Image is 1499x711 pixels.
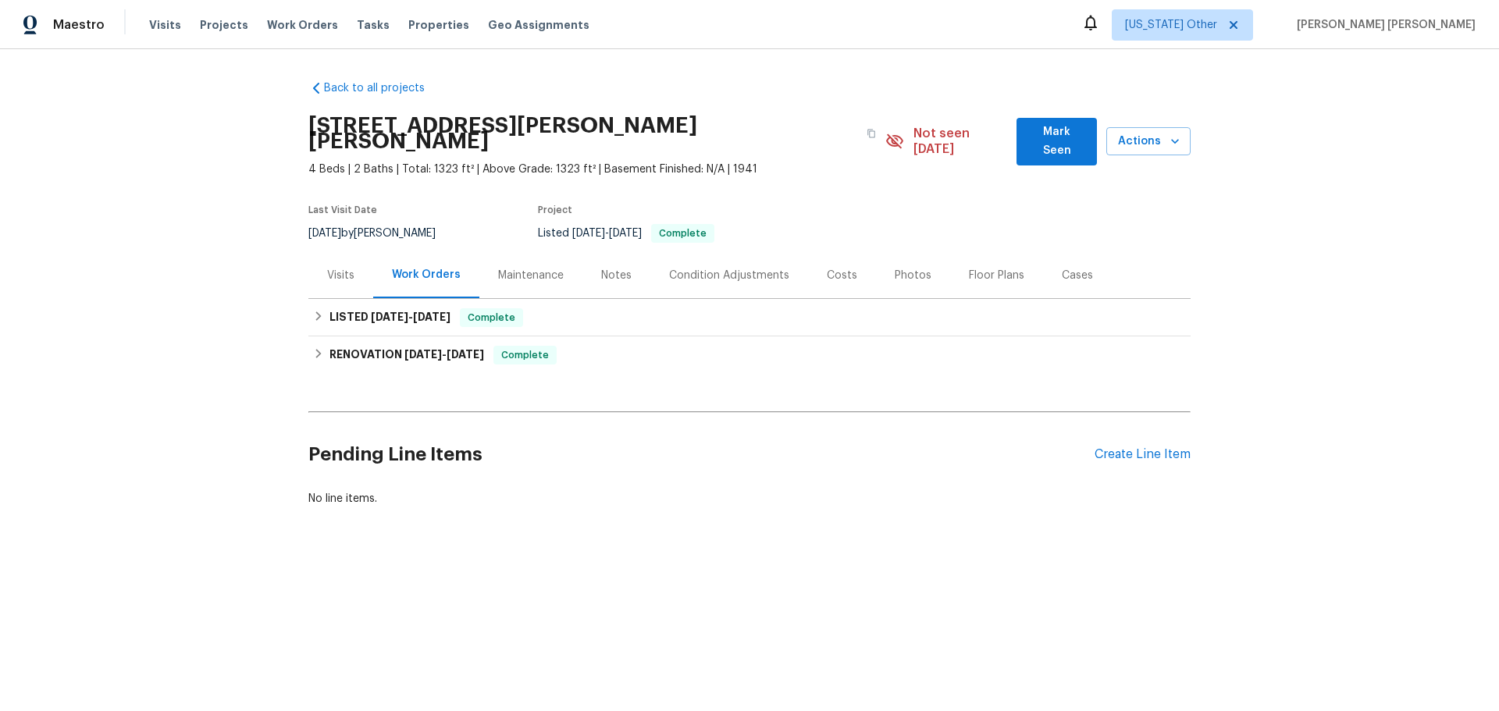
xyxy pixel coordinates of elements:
[827,268,857,283] div: Costs
[1029,123,1084,161] span: Mark Seen
[913,126,1008,157] span: Not seen [DATE]
[495,347,555,363] span: Complete
[857,119,885,148] button: Copy Address
[895,268,931,283] div: Photos
[392,267,461,283] div: Work Orders
[1017,118,1097,165] button: Mark Seen
[669,268,789,283] div: Condition Adjustments
[200,17,248,33] span: Projects
[308,418,1095,491] h2: Pending Line Items
[1062,268,1093,283] div: Cases
[572,228,605,239] span: [DATE]
[357,20,390,30] span: Tasks
[488,17,589,33] span: Geo Assignments
[327,268,354,283] div: Visits
[371,311,450,322] span: -
[308,228,341,239] span: [DATE]
[1106,127,1191,156] button: Actions
[308,299,1191,336] div: LISTED [DATE]-[DATE]Complete
[1095,447,1191,462] div: Create Line Item
[601,268,632,283] div: Notes
[461,310,522,325] span: Complete
[267,17,338,33] span: Work Orders
[308,491,1191,507] div: No line items.
[1291,17,1476,33] span: [PERSON_NAME] [PERSON_NAME]
[609,228,642,239] span: [DATE]
[653,229,713,238] span: Complete
[413,311,450,322] span: [DATE]
[969,268,1024,283] div: Floor Plans
[149,17,181,33] span: Visits
[308,224,454,243] div: by [PERSON_NAME]
[371,311,408,322] span: [DATE]
[408,17,469,33] span: Properties
[308,162,885,177] span: 4 Beds | 2 Baths | Total: 1323 ft² | Above Grade: 1323 ft² | Basement Finished: N/A | 1941
[1119,132,1178,151] span: Actions
[308,80,458,96] a: Back to all projects
[1125,17,1217,33] span: [US_STATE] Other
[329,346,484,364] h6: RENOVATION
[329,308,450,327] h6: LISTED
[538,228,714,239] span: Listed
[498,268,564,283] div: Maintenance
[572,228,642,239] span: -
[538,205,572,215] span: Project
[53,17,105,33] span: Maestro
[308,205,377,215] span: Last Visit Date
[447,349,484,360] span: [DATE]
[308,336,1191,374] div: RENOVATION [DATE]-[DATE]Complete
[308,118,857,149] h2: [STREET_ADDRESS][PERSON_NAME][PERSON_NAME]
[404,349,484,360] span: -
[404,349,442,360] span: [DATE]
